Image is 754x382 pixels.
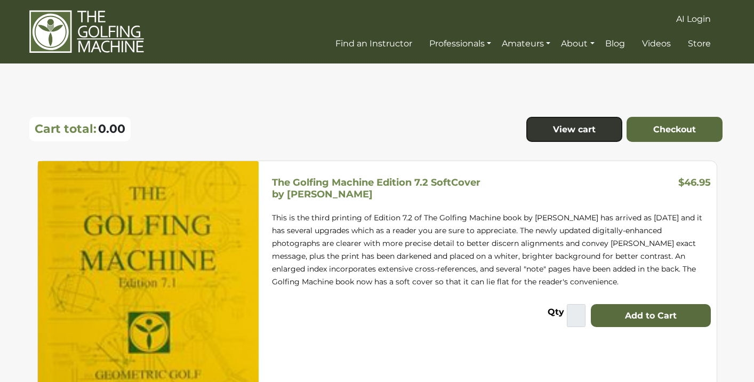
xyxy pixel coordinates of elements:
h5: The Golfing Machine Edition 7.2 SoftCover by [PERSON_NAME] [272,177,480,200]
a: Amateurs [499,34,553,53]
span: AI Login [676,14,711,24]
span: Blog [605,38,625,49]
img: The Golfing Machine [29,10,144,54]
span: 0.00 [98,122,125,136]
span: Find an Instructor [335,38,412,49]
a: Checkout [627,117,723,142]
p: This is the third printing of Edition 7.2 of The Golfing Machine book by [PERSON_NAME] has arrive... [272,211,711,288]
button: Add to Cart [591,304,711,328]
a: Blog [603,34,628,53]
h3: $46.95 [678,177,711,192]
a: View cart [526,117,622,142]
span: Store [688,38,711,49]
a: AI Login [673,10,713,29]
a: Professionals [427,34,494,53]
a: Find an Instructor [333,34,415,53]
a: Videos [639,34,673,53]
label: Qty [548,305,564,322]
a: Store [685,34,713,53]
p: Cart total: [35,122,97,136]
a: About [558,34,597,53]
span: Videos [642,38,671,49]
